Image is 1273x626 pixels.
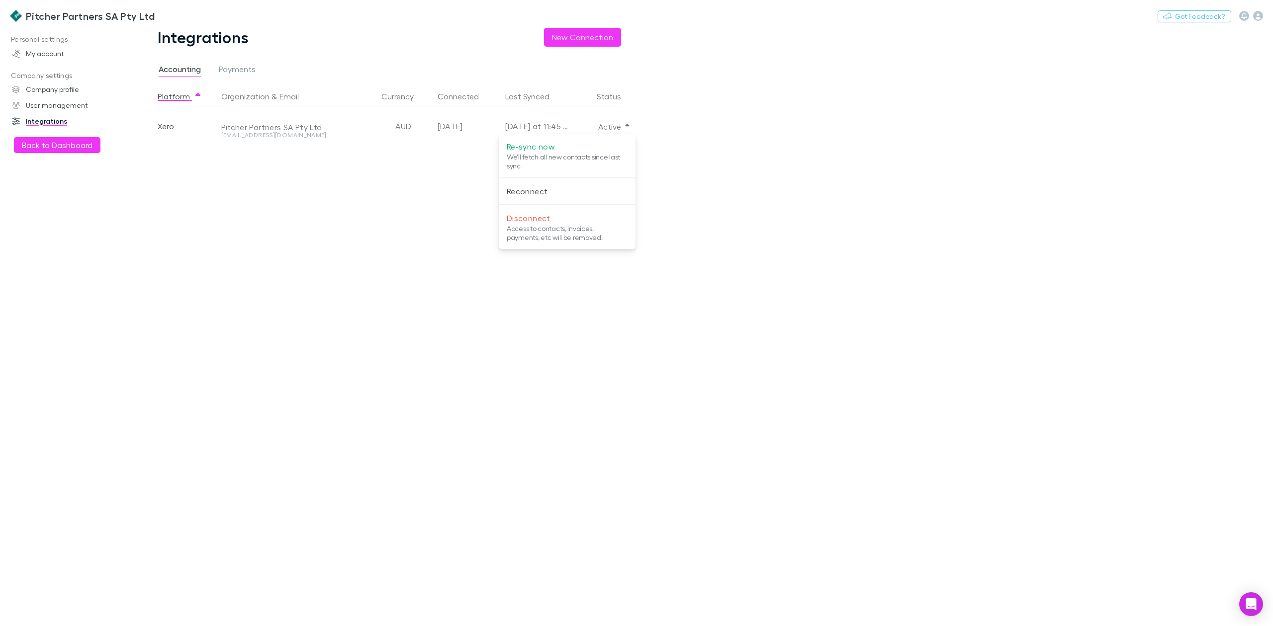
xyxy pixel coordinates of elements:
[507,153,628,170] p: We'll fetch all new contacts since last sync
[499,209,636,245] li: DisconnectAccess to contacts, invoices, payments, etc will be removed.
[499,138,636,173] li: Re-sync nowWe'll fetch all new contacts since last sync
[507,224,628,242] p: Access to contacts, invoices, payments, etc will be removed.
[1239,592,1263,616] div: Open Intercom Messenger
[507,212,628,224] p: Disconnect
[507,185,628,197] p: Reconnect
[507,141,628,153] p: Re-sync now
[499,182,636,200] li: Reconnect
